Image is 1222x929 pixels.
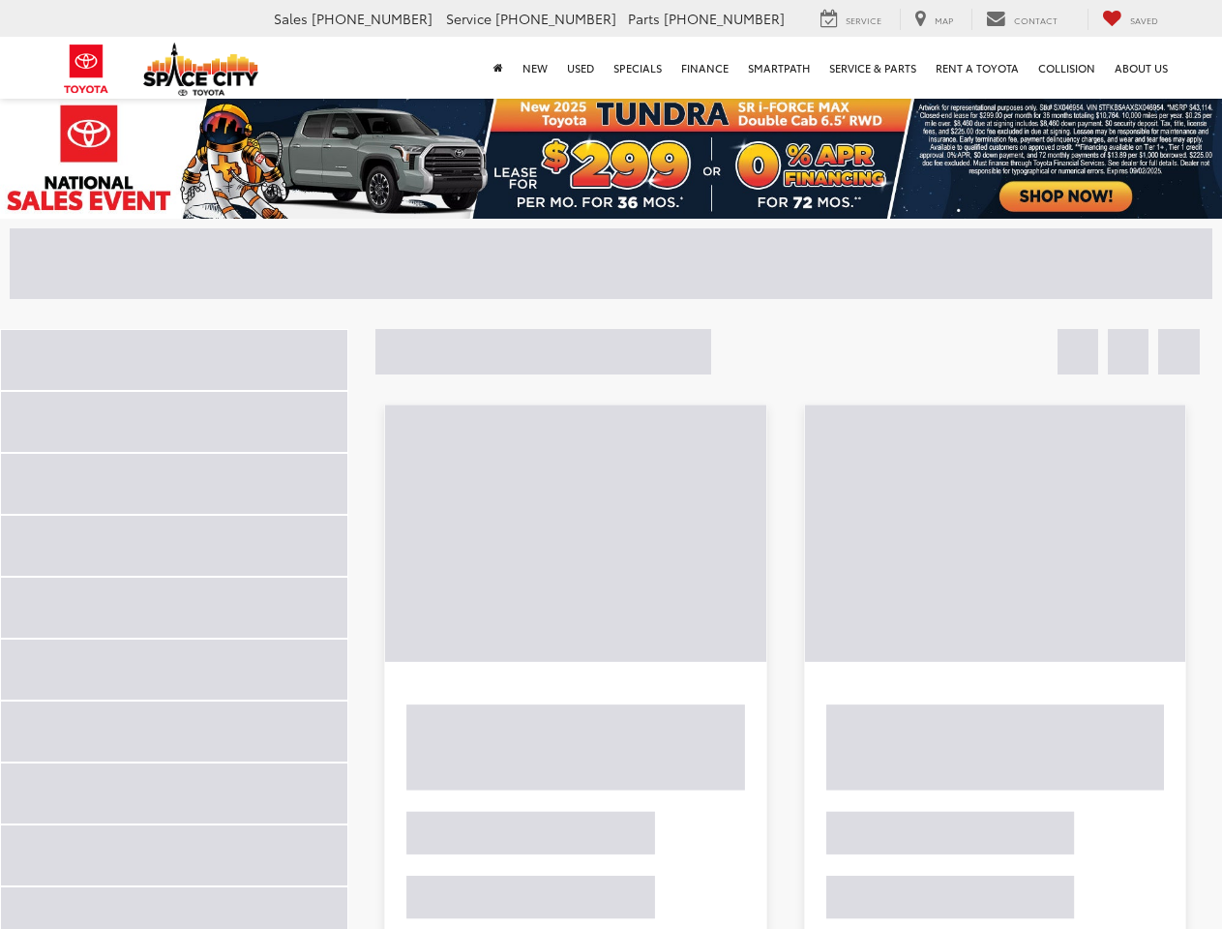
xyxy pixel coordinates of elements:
a: Service [806,9,896,30]
span: Map [935,14,953,26]
a: About Us [1105,37,1177,99]
a: Home [484,37,513,99]
img: Toyota [50,38,123,101]
a: Used [557,37,604,99]
span: Contact [1014,14,1058,26]
span: [PHONE_NUMBER] [312,9,432,28]
span: [PHONE_NUMBER] [495,9,616,28]
a: Finance [671,37,738,99]
a: SmartPath [738,37,820,99]
span: Service [846,14,881,26]
a: Collision [1028,37,1105,99]
a: Specials [604,37,671,99]
span: Sales [274,9,308,28]
a: Service & Parts [820,37,926,99]
span: [PHONE_NUMBER] [664,9,785,28]
span: Parts [628,9,660,28]
span: Saved [1130,14,1158,26]
img: Space City Toyota [143,43,259,96]
a: My Saved Vehicles [1088,9,1173,30]
a: New [513,37,557,99]
a: Contact [971,9,1072,30]
a: Rent a Toyota [926,37,1028,99]
span: Service [446,9,492,28]
a: Map [900,9,968,30]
